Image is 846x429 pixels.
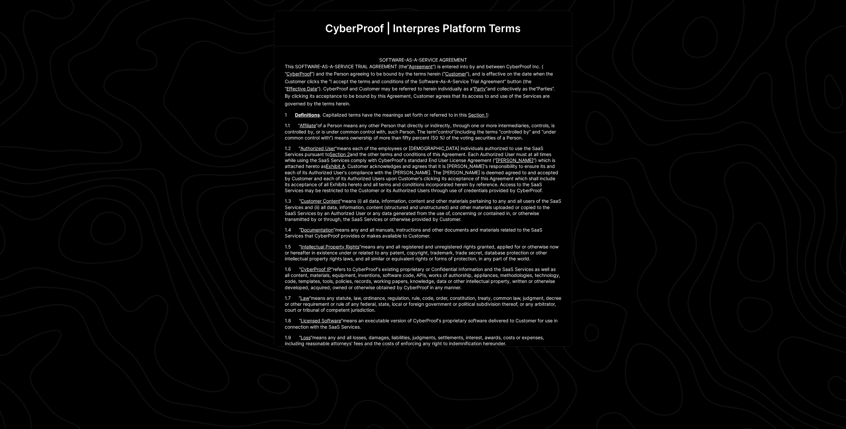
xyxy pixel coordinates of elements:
span: CyberProof [285,71,313,77]
span: Authorized User [299,145,337,151]
span: Law [299,295,311,301]
span: Party [472,86,487,91]
li: refers to CyberProof's existing proprietary or Confidential Information and the SaaS Services as ... [285,266,561,291]
li: means any and all losses, damages, liabilities, judgments, settlements, interest, awards, costs o... [285,335,561,347]
p: This SOFTWARE-AS-A-SERVICE TRIAL AGREEMENT (the ) is entered into by and between CyberProof Inc. ... [285,63,561,107]
h1: CyberProof | Interpres Platform Terms [285,22,561,35]
span: Loss [299,335,312,340]
span: Agreement [407,64,434,69]
span: Customer Content [299,198,342,204]
span: Section 1 [468,112,488,118]
span: Section 2 [330,151,350,157]
li: means (i) all data, information, content and other materials pertaining to any and all users of t... [285,198,561,222]
span: [PERSON_NAME] [494,157,535,163]
span: Exhibit A [326,163,345,169]
span: Licensed Software [299,318,343,323]
li: means any statute, law, ordinance, regulation, rule, code, order, constitution, treaty, common la... [285,295,561,313]
span: Documentation [299,227,335,233]
span: CyberProof IP [299,266,333,272]
span: Affiliate [298,123,318,128]
span: Effective Date [285,86,319,91]
span: Intellectual Property Rights [299,244,361,249]
li: means each of the employees or [DEMOGRAPHIC_DATA] individuals authorized to use the SaaS Services... [285,145,561,194]
li: means any and all manuals, instructions and other documents and materials related to the SaaS Ser... [285,227,561,239]
li: of a Person means any other Person that directly or indirectly, through one or more intermediarie... [285,123,561,141]
li: means any and all registered and unregistered rights granted, applied for or otherwise now or her... [285,244,561,262]
div: SOFTWARE-AS-A-SERVICE AGREEMENT [285,57,561,63]
span: Customer [444,71,468,77]
li: means an executable version of CyberProof's proprietary software delivered to Customer for use in... [285,318,561,330]
span: Definitions [295,112,320,118]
